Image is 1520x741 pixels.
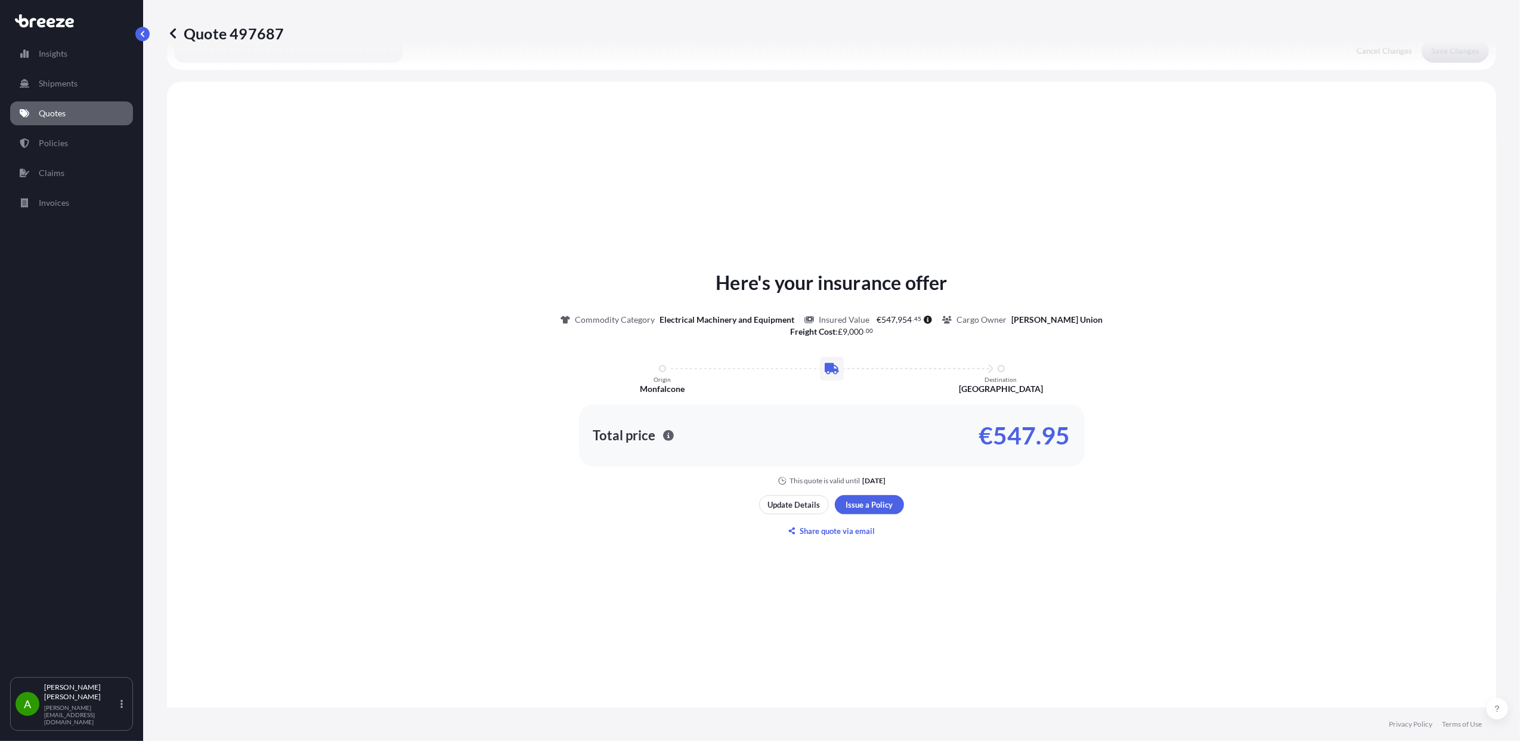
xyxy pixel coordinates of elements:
p: : [790,326,873,338]
p: Claims [39,167,64,179]
p: Electrical Machinery and Equipment [660,314,794,326]
b: Freight Cost [790,326,835,336]
span: 00 [866,329,873,333]
button: Issue a Policy [835,495,904,514]
a: Insights [10,42,133,66]
p: Origin [654,376,671,383]
a: Claims [10,161,133,185]
p: Issue a Policy [846,499,893,511]
span: . [912,317,914,321]
a: Policies [10,131,133,155]
p: Total price [593,430,656,441]
p: €547.95 [979,426,1070,445]
span: A [24,698,31,710]
p: [DATE] [862,476,886,486]
p: Here's your insurance offer [716,268,947,297]
p: [PERSON_NAME][EMAIL_ADDRESS][DOMAIN_NAME] [44,704,118,725]
span: . [864,329,865,333]
a: Privacy Policy [1389,720,1432,729]
p: Insured Value [819,314,869,326]
a: Shipments [10,72,133,95]
span: 547 [881,316,896,324]
button: Update Details [759,495,829,514]
p: This quote is valid until [790,476,860,486]
a: Quotes [10,101,133,125]
p: [PERSON_NAME] Union [1011,314,1103,326]
p: Invoices [39,197,69,209]
span: £ [838,328,843,336]
p: Quotes [39,107,66,119]
p: Destination [985,376,1017,383]
span: € [877,316,881,324]
p: Commodity Category [575,314,655,326]
p: Shipments [39,78,78,89]
span: 954 [897,316,912,324]
p: Policies [39,137,68,149]
span: , [896,316,897,324]
p: Quote 497687 [167,24,284,43]
span: 45 [914,317,921,321]
p: Cargo Owner [956,314,1007,326]
p: Monfalcone [640,383,685,395]
p: [GEOGRAPHIC_DATA] [959,383,1043,395]
button: Share quote via email [759,521,904,541]
p: Share quote via email [800,525,875,537]
a: Terms of Use [1442,720,1482,729]
p: [PERSON_NAME] [PERSON_NAME] [44,683,118,702]
p: Update Details [768,499,821,511]
span: , [847,328,849,336]
span: 000 [849,328,863,336]
span: 9 [843,328,847,336]
p: Insights [39,48,67,60]
a: Invoices [10,191,133,215]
